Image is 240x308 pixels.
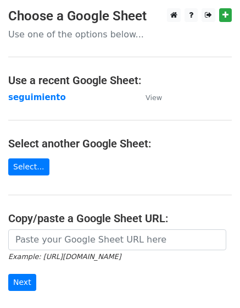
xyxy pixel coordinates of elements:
[8,229,226,250] input: Paste your Google Sheet URL here
[8,274,36,291] input: Next
[8,29,232,40] p: Use one of the options below...
[8,74,232,87] h4: Use a recent Google Sheet:
[135,92,162,102] a: View
[146,94,162,102] small: View
[8,212,232,225] h4: Copy/paste a Google Sheet URL:
[8,8,232,24] h3: Choose a Google Sheet
[8,252,121,261] small: Example: [URL][DOMAIN_NAME]
[8,158,49,175] a: Select...
[8,92,66,102] a: seguimiento
[8,137,232,150] h4: Select another Google Sheet:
